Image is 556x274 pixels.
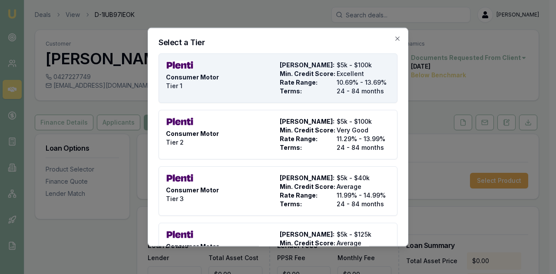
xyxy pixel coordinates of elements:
[159,38,397,46] h2: Select a Tier
[280,78,333,86] span: Rate Range:
[166,81,182,90] span: Tier 1
[280,173,333,182] span: [PERSON_NAME]:
[166,73,219,81] span: Consumer Motor
[280,86,333,95] span: Terms:
[166,185,219,194] span: Consumer Motor
[337,143,390,152] span: 24 - 84 months
[280,238,333,247] span: Min. Credit Score:
[166,138,184,146] span: Tier 2
[166,242,219,251] span: Consumer Motor
[166,173,194,182] img: plenti
[337,134,390,143] span: 11.29% - 13.99%
[280,182,333,191] span: Min. Credit Score:
[280,69,333,78] span: Min. Credit Score:
[337,78,390,86] span: 10.69% - 13.69%
[280,230,333,238] span: [PERSON_NAME]:
[166,194,184,203] span: Tier 3
[166,117,194,125] img: plenti
[337,173,390,182] span: $5k - $40k
[337,60,390,69] span: $5k - $100k
[166,129,219,138] span: Consumer Motor
[337,191,390,199] span: 11.99% - 14.99%
[337,69,390,78] span: Excellent
[280,60,333,69] span: [PERSON_NAME]:
[280,191,333,199] span: Rate Range:
[337,230,390,238] span: $5k - $125k
[337,238,390,247] span: Average
[280,134,333,143] span: Rate Range:
[280,125,333,134] span: Min. Credit Score:
[337,86,390,95] span: 24 - 84 months
[159,109,397,159] button: plentiConsumer MotorTier 2[PERSON_NAME]:$5k - $100kMin. Credit Score:Very GoodRate Range: 11.29% ...
[159,53,397,102] button: plentiConsumer MotorTier 1[PERSON_NAME]:$5k - $100kMin. Credit Score:ExcellentRate Range: 10.69% ...
[166,230,194,238] img: plenti
[280,199,333,208] span: Terms:
[337,199,390,208] span: 24 - 84 months
[337,182,390,191] span: Average
[159,166,397,215] button: plentiConsumer MotorTier 3[PERSON_NAME]:$5k - $40kMin. Credit Score:AverageRate Range: 11.99% - 1...
[337,117,390,125] span: $5k - $100k
[166,60,194,69] img: plenti
[280,143,333,152] span: Terms:
[159,222,397,272] button: plentiConsumer MotorTier 0[PERSON_NAME]:$5k - $125kMin. Credit Score:AverageRate Range: 9.49% - 1...
[337,125,390,134] span: Very Good
[280,117,333,125] span: [PERSON_NAME]:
